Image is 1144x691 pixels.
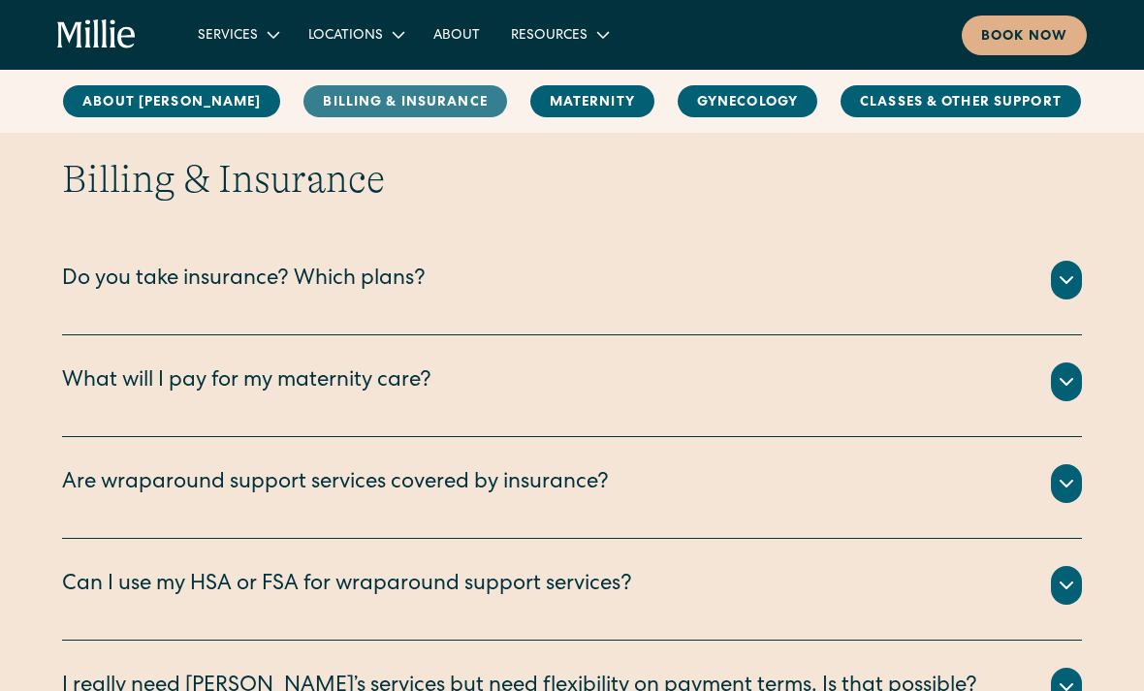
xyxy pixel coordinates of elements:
[678,85,817,117] a: Gynecology
[62,156,1082,203] h2: Billing & Insurance
[308,26,383,47] div: Locations
[63,85,280,117] a: About [PERSON_NAME]
[511,26,588,47] div: Resources
[981,27,1067,47] div: Book now
[57,19,136,50] a: home
[62,570,632,602] div: Can I use my HSA or FSA for wraparound support services?
[418,18,495,50] a: About
[62,366,431,398] div: What will I pay for my maternity care?
[303,85,506,117] a: Billing & Insurance
[62,265,426,297] div: Do you take insurance? Which plans?
[293,18,418,50] div: Locations
[495,18,622,50] div: Resources
[530,85,654,117] a: MAternity
[962,16,1087,55] a: Book now
[62,468,609,500] div: Are wraparound support services covered by insurance?
[182,18,293,50] div: Services
[841,85,1081,117] a: Classes & Other Support
[198,26,258,47] div: Services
